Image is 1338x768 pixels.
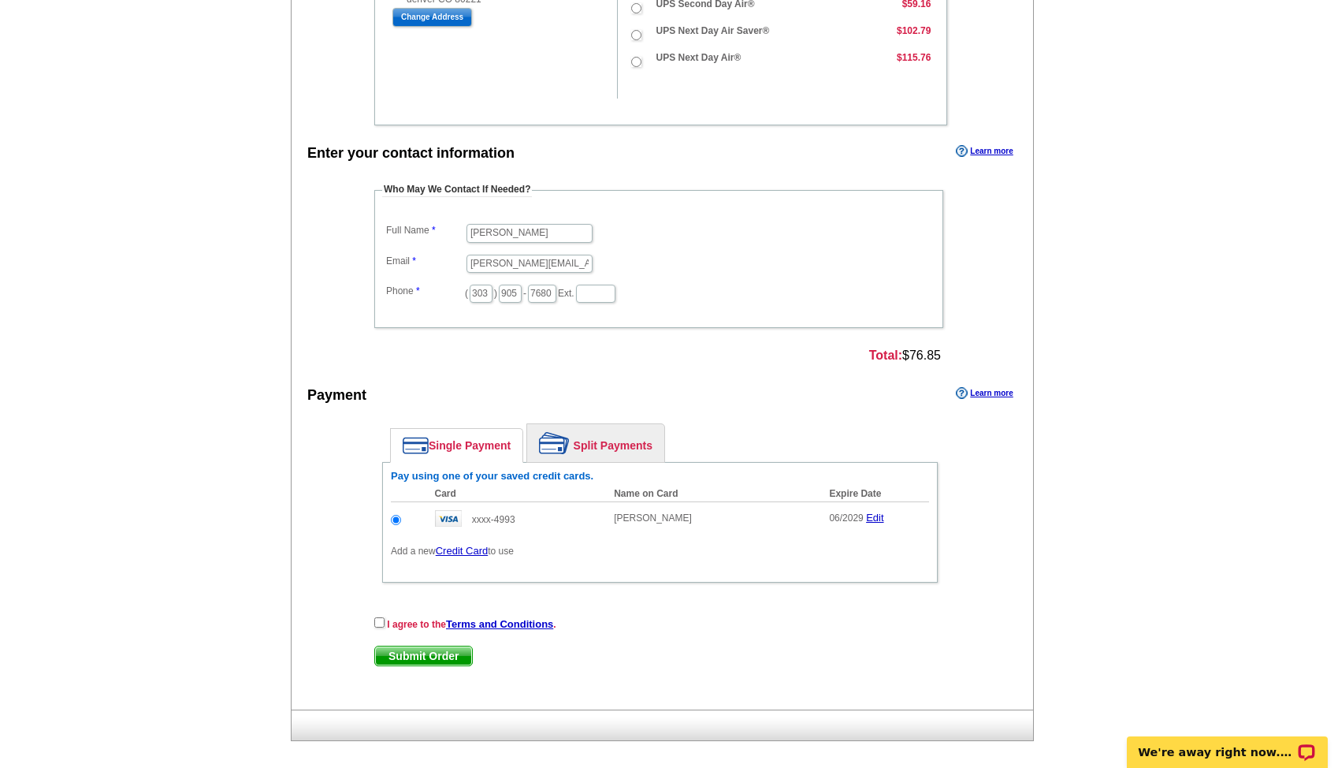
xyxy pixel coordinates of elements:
span: 06/2029 [829,513,863,524]
a: Terms and Conditions [446,618,553,630]
label: Email [386,255,465,268]
h6: Pay using one of your saved credit cards. [391,471,929,482]
legend: Who May We Contact If Needed? [382,183,532,197]
div: Payment [307,386,366,406]
th: Name on Card [606,486,821,502]
span: [PERSON_NAME] [614,513,692,524]
img: split-payment.png [539,432,570,454]
a: Credit Card [436,545,488,557]
iframe: LiveChat chat widget [1117,718,1338,768]
th: Card [427,486,607,502]
label: UPS Next Day Air® [656,51,741,65]
strong: Total: [869,349,902,362]
a: Split Payments [527,424,664,462]
a: Learn more [956,387,1013,400]
span: $76.85 [869,349,941,363]
a: Edit [866,512,883,524]
strong: $115.76 [897,52,931,63]
dd: ( ) - Ext. [382,281,935,304]
span: xxxx-4993 [472,514,515,525]
a: Single Payment [391,429,522,462]
a: Learn more [956,145,1013,158]
strong: I agree to the . [387,619,556,630]
label: Full Name [386,224,465,237]
span: Submit Order [375,647,472,665]
label: UPS Next Day Air Saver® [656,24,770,38]
div: Enter your contact information [307,144,515,164]
img: single-payment.png [403,437,429,454]
p: Add a new to use [391,544,929,558]
input: Change Address [392,8,472,27]
strong: $102.79 [897,25,931,36]
label: Phone [386,285,465,298]
th: Expire Date [821,486,929,502]
img: visa.gif [435,510,462,527]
